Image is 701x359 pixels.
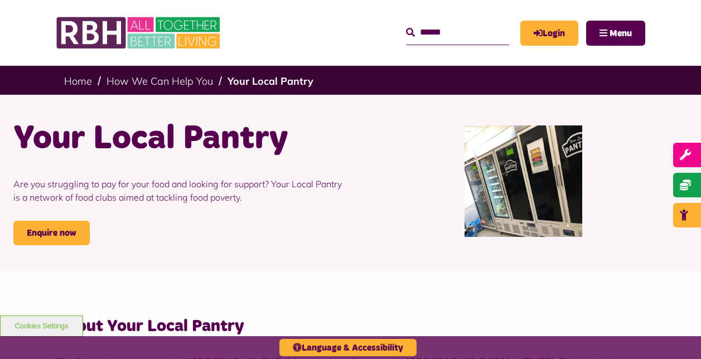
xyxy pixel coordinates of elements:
[651,309,701,359] iframe: Netcall Web Assistant for live chat
[586,21,645,46] button: Navigation
[610,29,632,38] span: Menu
[13,221,90,245] a: Enquire now
[13,117,342,161] h1: Your Local Pantry
[107,75,213,88] a: How We Can Help You
[520,21,578,46] a: MyRBH
[13,161,342,221] p: Are you struggling to pay for your food and looking for support? Your Local Pantry is a network o...
[406,21,509,45] input: Search
[465,125,583,237] img: Pantry1
[228,75,313,88] a: Your Local Pantry
[64,75,92,88] a: Home
[279,339,417,356] button: Language & Accessibility
[56,316,645,337] h3: About Your Local Pantry
[56,11,223,55] img: RBH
